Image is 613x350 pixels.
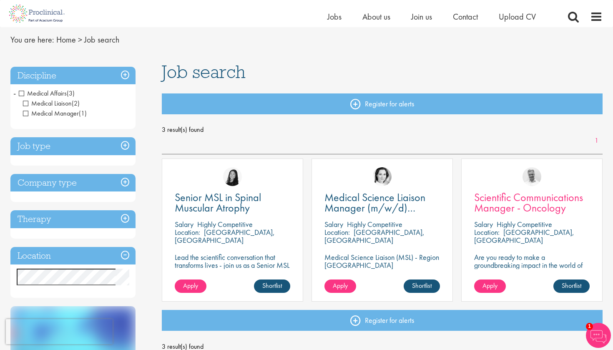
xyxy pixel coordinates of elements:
a: Senior MSL in Spinal Muscular Atrophy [175,192,290,213]
span: Apply [333,281,348,290]
span: Medical Liaison [23,99,80,108]
img: Numhom Sudsok [223,167,242,186]
p: Lead the scientific conversation that transforms lives - join us as a Senior MSL in Spinal Muscul... [175,253,290,277]
h3: Job type [10,137,136,155]
a: Shortlist [553,279,590,293]
p: [GEOGRAPHIC_DATA], [GEOGRAPHIC_DATA] [474,227,574,245]
a: Join us [411,11,432,22]
span: Medical Affairs [19,89,67,98]
span: (3) [67,89,75,98]
span: 3 result(s) found [162,123,603,136]
a: About us [362,11,390,22]
h3: Discipline [10,67,136,85]
h3: Company type [10,174,136,192]
img: Joshua Bye [523,167,541,186]
span: 1 [586,323,593,330]
span: Salary [324,219,343,229]
p: [GEOGRAPHIC_DATA], [GEOGRAPHIC_DATA] [175,227,275,245]
span: Apply [482,281,497,290]
span: - [13,87,16,99]
a: Scientific Communications Manager - Oncology [474,192,590,213]
span: > [78,34,82,45]
span: Apply [183,281,198,290]
p: Highly Competitive [497,219,552,229]
a: Upload CV [499,11,536,22]
img: Chatbot [586,323,611,348]
span: (1) [79,109,87,118]
a: 1 [590,136,603,146]
a: Apply [175,279,206,293]
span: Scientific Communications Manager - Oncology [474,190,583,215]
span: Location: [474,227,500,237]
span: Medical Liaison [23,99,72,108]
span: Medical Manager [23,109,87,118]
p: Highly Competitive [197,219,253,229]
a: Apply [324,279,356,293]
a: Apply [474,279,506,293]
span: Salary [175,219,193,229]
a: Jobs [327,11,342,22]
span: Location: [324,227,350,237]
span: You are here: [10,34,54,45]
p: Highly Competitive [347,219,402,229]
span: Medical Affairs [19,89,75,98]
span: Job search [162,60,246,83]
img: Greta Prestel [373,167,392,186]
a: Medical Science Liaison Manager (m/w/d) Nephrologie [324,192,440,213]
span: Medical Manager [23,109,79,118]
a: breadcrumb link [56,34,76,45]
iframe: reCAPTCHA [6,319,113,344]
h3: Location [10,247,136,265]
span: Medical Science Liaison Manager (m/w/d) Nephrologie [324,190,425,225]
p: Are you ready to make a groundbreaking impact in the world of biotechnology? Join a growing compa... [474,253,590,293]
a: Register for alerts [162,310,603,331]
span: Location: [175,227,200,237]
span: Job search [84,34,119,45]
span: Senior MSL in Spinal Muscular Atrophy [175,190,261,215]
a: Shortlist [254,279,290,293]
span: Salary [474,219,493,229]
a: Register for alerts [162,93,603,114]
h3: Therapy [10,210,136,228]
span: (2) [72,99,80,108]
p: Medical Science Liaison (MSL) - Region [GEOGRAPHIC_DATA] [324,253,440,269]
p: [GEOGRAPHIC_DATA], [GEOGRAPHIC_DATA] [324,227,425,245]
a: Contact [453,11,478,22]
a: Shortlist [404,279,440,293]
